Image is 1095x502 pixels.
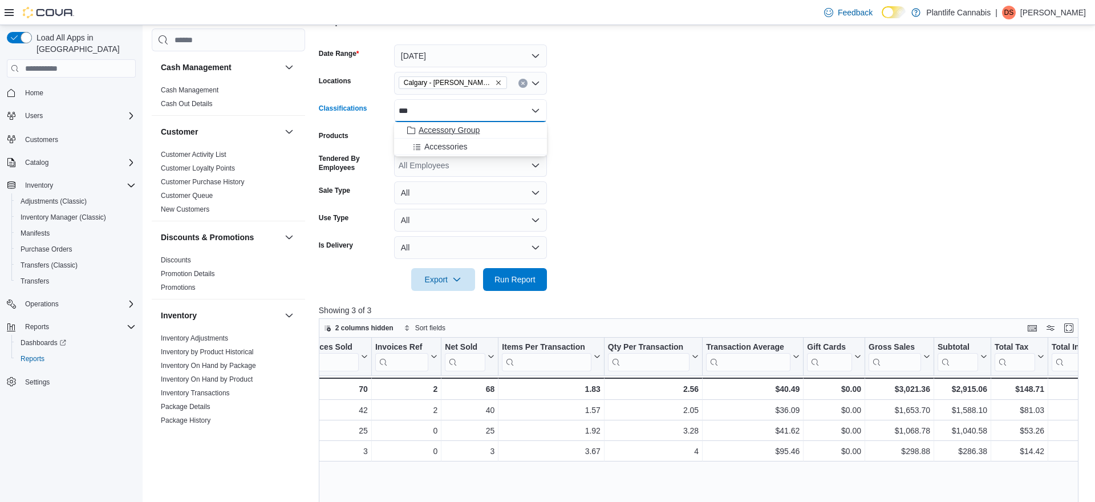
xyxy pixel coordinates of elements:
span: Inventory [25,181,53,190]
button: Adjustments (Classic) [11,193,140,209]
div: $3,021.36 [869,382,930,396]
p: [PERSON_NAME] [1020,6,1086,19]
p: Plantlife Cannabis [926,6,991,19]
a: Inventory Transactions [161,389,230,397]
div: Gross Sales [869,342,921,371]
a: Transfers (Classic) [16,258,82,272]
div: Dorothy Szczepanski [1002,6,1016,19]
button: Remove Calgary - Shepard Regional from selection in this group [495,79,502,86]
a: Inventory On Hand by Package [161,362,256,370]
label: Use Type [319,213,348,222]
div: 3.67 [502,444,601,458]
span: Operations [25,299,59,309]
a: Dashboards [11,335,140,351]
span: Run Report [494,274,536,285]
button: Cash Management [161,62,280,73]
a: Reports [16,352,49,366]
p: Showing 3 of 3 [319,305,1086,316]
button: Operations [2,296,140,312]
button: Items Per Transaction [502,342,601,371]
span: Dashboards [16,336,136,350]
span: Inventory On Hand by Product [161,375,253,384]
span: Feedback [838,7,873,18]
a: Inventory On Hand by Product [161,375,253,383]
span: Promotion Details [161,269,215,278]
span: Cash Out Details [161,99,213,108]
div: $1,068.78 [869,424,930,438]
a: Transfers [16,274,54,288]
button: Catalog [21,156,53,169]
div: Discounts & Promotions [152,253,305,299]
button: Accessory Group [394,122,547,139]
div: 2.56 [608,382,699,396]
span: Cash Management [161,86,218,95]
a: Package History [161,416,210,424]
span: New Customers [161,205,209,214]
div: Net Sold [445,342,485,371]
span: Purchase Orders [16,242,136,256]
button: Enter fullscreen [1062,321,1076,335]
span: Accessories [424,141,467,152]
span: Package Details [161,402,210,411]
span: Adjustments (Classic) [21,197,87,206]
div: 68 [445,382,494,396]
button: Inventory [282,309,296,322]
button: Total Tax [995,342,1044,371]
input: Dark Mode [882,6,906,18]
a: Customer Queue [161,192,213,200]
button: Net Sold [445,342,494,371]
a: Home [21,86,48,100]
span: 2 columns hidden [335,323,394,333]
span: Transfers [16,274,136,288]
button: Qty Per Transaction [608,342,699,371]
button: 2 columns hidden [319,321,398,335]
div: Gift Cards [807,342,852,353]
div: Items Per Transaction [502,342,591,353]
a: Inventory by Product Historical [161,348,254,356]
span: Package History [161,416,210,425]
span: Inventory Manager (Classic) [21,213,106,222]
label: Locations [319,76,351,86]
button: Gift Cards [807,342,861,371]
div: $286.38 [938,444,987,458]
button: Invoices Ref [375,342,437,371]
span: Inventory [21,179,136,192]
h3: Cash Management [161,62,232,73]
button: Transaction Average [706,342,800,371]
div: 70 [301,382,367,396]
button: Manifests [11,225,140,241]
div: $0.00 [807,424,861,438]
span: Dashboards [21,338,66,347]
div: 42 [301,403,367,417]
button: Invoices Sold [301,342,367,371]
span: Home [25,88,43,98]
a: Customer Purchase History [161,178,245,186]
div: 1.83 [502,382,601,396]
button: Gross Sales [869,342,930,371]
button: Operations [21,297,63,311]
div: Qty Per Transaction [608,342,690,353]
span: Accessory Group [419,124,480,136]
div: $0.00 [807,444,861,458]
div: 4 [608,444,699,458]
span: Inventory by Product Historical [161,347,254,357]
a: Discounts [161,256,191,264]
div: Net Sold [445,342,485,353]
h3: Discounts & Promotions [161,232,254,243]
div: 0 [375,424,437,438]
div: Subtotal [938,342,978,371]
div: 2 [375,403,437,417]
div: Subtotal [938,342,978,353]
span: Transfers (Classic) [16,258,136,272]
div: $1,588.10 [938,403,987,417]
button: Customer [161,126,280,137]
button: Inventory [21,179,58,192]
button: All [394,181,547,204]
div: 1.92 [502,424,601,438]
a: Settings [21,375,54,389]
div: Items Per Transaction [502,342,591,371]
div: $95.46 [706,444,800,458]
button: Cash Management [282,60,296,74]
button: Reports [11,351,140,367]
